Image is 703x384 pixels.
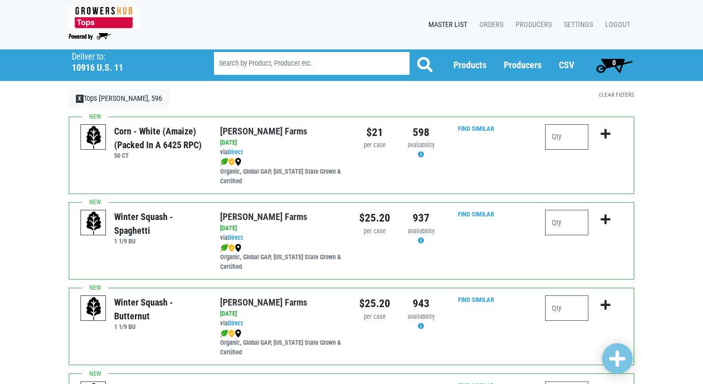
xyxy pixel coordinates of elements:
a: Direct [228,234,243,241]
div: per case [359,312,390,322]
div: [DATE] [220,309,344,319]
img: leaf-e5c59151409436ccce96b2ca1b28e03c.png [220,244,228,252]
span: Tops Adams, 596 (10916 US-11, Adams, NY 13605, USA) [72,49,196,73]
div: $25.20 [359,295,390,312]
a: Find Similar [458,210,494,218]
img: leaf-e5c59151409436ccce96b2ca1b28e03c.png [220,330,228,338]
img: placeholder-variety-43d6402dacf2d531de610a020419775a.svg [81,125,106,150]
div: per case [359,227,390,236]
div: $21 [359,124,390,141]
a: Logout [597,15,634,35]
div: Winter Squash - Butternut [114,295,204,323]
a: Producers [504,60,542,70]
a: [PERSON_NAME] Farms [220,297,307,308]
div: via [220,319,344,328]
a: XTops [PERSON_NAME], 596 [69,89,169,108]
div: via [220,148,344,157]
img: leaf-e5c59151409436ccce96b2ca1b28e03c.png [220,158,228,166]
div: 598 [405,124,437,141]
input: Qty [545,295,588,321]
div: 943 [405,295,437,312]
img: map_marker-0e94453035b3232a4d21701695807de9.png [235,158,241,166]
a: Find Similar [458,125,494,132]
img: map_marker-0e94453035b3232a4d21701695807de9.png [235,244,241,252]
a: Settings [556,15,597,35]
a: [PERSON_NAME] Farms [220,126,307,136]
a: [PERSON_NAME] Farms [220,211,307,222]
h5: 10916 U.S. 11 [72,62,188,73]
input: Qty [545,124,588,150]
div: [DATE] [220,224,344,233]
a: Direct [228,148,243,156]
img: Powered by Big Wheelbarrow [69,33,111,40]
a: Orders [471,15,507,35]
div: [DATE] [220,138,344,148]
img: placeholder-variety-43d6402dacf2d531de610a020419775a.svg [81,296,106,321]
div: Organic, Global GAP, [US_STATE] State Grown & Certified [220,328,344,358]
input: Qty [545,210,588,235]
div: Winter Squash - Spaghetti [114,210,204,237]
span: availability [408,141,435,149]
a: Find Similar [458,296,494,304]
a: Products [453,60,486,70]
a: CSV [559,60,574,70]
div: Organic, Global GAP, [US_STATE] State Grown & Certified [220,157,344,186]
div: $25.20 [359,210,390,226]
a: Direct [228,319,243,327]
h6: 50 CT [114,152,204,159]
span: availability [408,313,435,320]
div: 937 [405,210,437,226]
span: availability [408,227,435,235]
img: safety-e55c860ca8c00a9c171001a62a92dabd.png [228,158,235,166]
span: X [76,95,84,103]
h6: 1 1/9 BU [114,323,204,331]
img: 279edf242af8f9d49a69d9d2afa010fb.png [69,7,140,29]
img: map_marker-0e94453035b3232a4d21701695807de9.png [235,330,241,338]
a: 0 [591,55,637,75]
img: safety-e55c860ca8c00a9c171001a62a92dabd.png [228,330,235,338]
div: via [220,233,344,243]
p: Deliver to: [72,52,188,62]
div: Organic, Global GAP, [US_STATE] State Grown & Certified [220,243,344,272]
input: Search by Product, Producer etc. [214,52,410,75]
div: per case [359,141,390,150]
img: safety-e55c860ca8c00a9c171001a62a92dabd.png [228,244,235,252]
div: Corn - White (Amaize) (Packed in a 6425 RPC) [114,124,204,152]
a: Clear Filters [599,91,634,98]
img: placeholder-variety-43d6402dacf2d531de610a020419775a.svg [81,210,106,236]
a: Producers [507,15,556,35]
span: 0 [612,59,616,67]
h6: 1 1/9 BU [114,237,204,245]
a: Master List [420,15,471,35]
